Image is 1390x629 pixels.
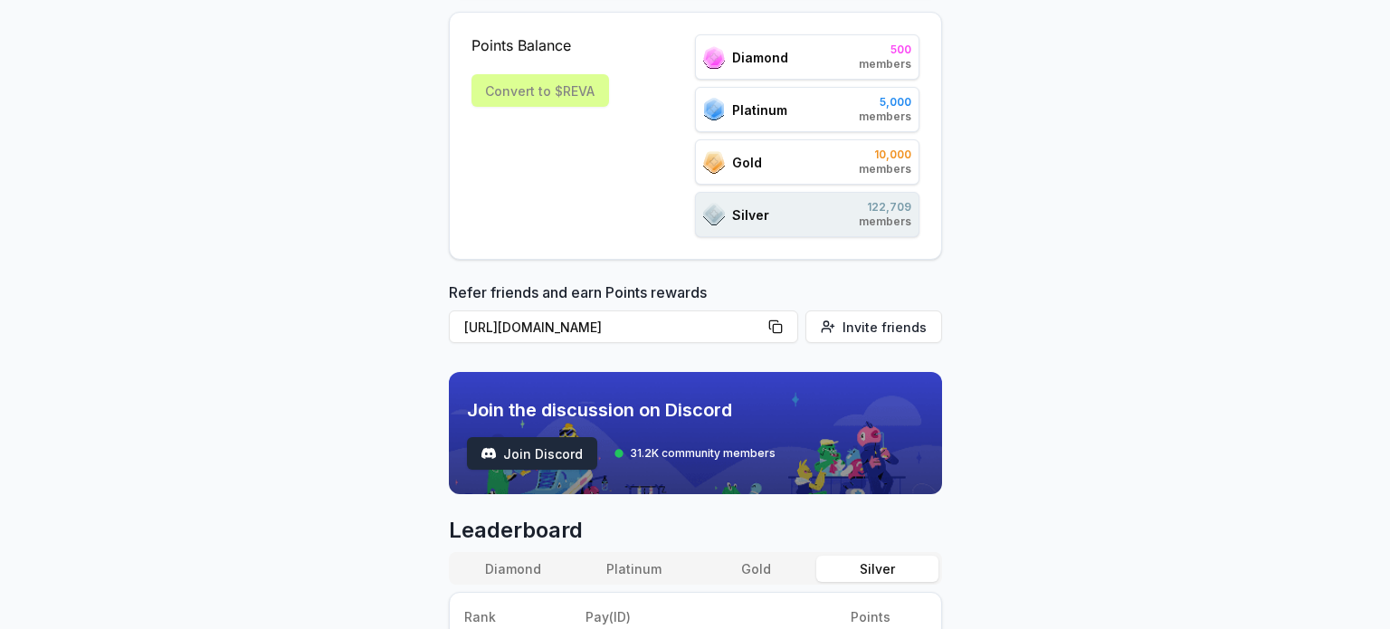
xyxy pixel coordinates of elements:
button: [URL][DOMAIN_NAME] [449,310,798,343]
span: members [859,110,911,124]
button: Diamond [452,556,574,582]
span: members [859,214,911,229]
span: Silver [732,205,769,224]
span: Join the discussion on Discord [467,397,776,423]
span: 122,709 [859,200,911,214]
button: Gold [695,556,816,582]
span: 500 [859,43,911,57]
span: Diamond [732,48,788,67]
img: ranks_icon [703,151,725,174]
button: Silver [816,556,938,582]
img: ranks_icon [703,46,725,69]
span: 5,000 [859,95,911,110]
button: Invite friends [805,310,942,343]
img: ranks_icon [703,203,725,226]
img: test [481,446,496,461]
span: Gold [732,153,762,172]
span: Join Discord [503,444,583,463]
div: Refer friends and earn Points rewards [449,281,942,350]
span: Platinum [732,100,787,119]
a: testJoin Discord [467,437,597,470]
span: Invite friends [843,318,927,337]
button: Join Discord [467,437,597,470]
span: Points Balance [471,34,609,56]
button: Platinum [574,556,695,582]
span: 10,000 [859,148,911,162]
img: discord_banner [449,372,942,494]
img: ranks_icon [703,98,725,121]
span: members [859,57,911,71]
span: Leaderboard [449,516,942,545]
span: 31.2K community members [630,446,776,461]
span: members [859,162,911,176]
